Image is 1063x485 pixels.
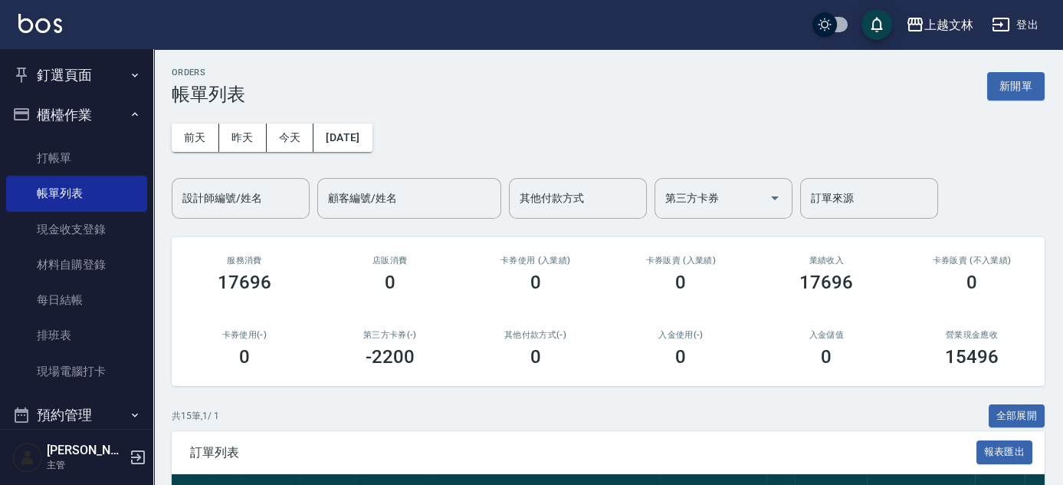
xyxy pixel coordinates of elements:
[626,330,735,340] h2: 入金使用(-)
[976,440,1033,464] button: 報表匯出
[989,404,1045,428] button: 全部展開
[336,330,445,340] h2: 第三方卡券(-)
[190,330,299,340] h2: 卡券使用(-)
[47,458,125,472] p: 主管
[267,124,314,152] button: 今天
[772,256,881,266] h2: 業績收入
[6,55,147,95] button: 釘選頁面
[917,330,1026,340] h2: 營業現金應收
[6,212,147,247] a: 現金收支登錄
[976,444,1033,459] a: 報表匯出
[12,442,43,473] img: Person
[821,346,832,368] h3: 0
[385,272,395,293] h3: 0
[530,272,541,293] h3: 0
[987,72,1045,101] button: 新開單
[219,124,267,152] button: 昨天
[675,272,686,293] h3: 0
[190,445,976,460] span: 訂單列表
[986,11,1045,39] button: 登出
[18,14,62,33] img: Logo
[900,9,979,41] button: 上越文林
[626,256,735,266] h2: 卡券販賣 (入業績)
[6,318,147,353] a: 排班表
[6,282,147,318] a: 每日結帳
[924,15,973,35] div: 上越文林
[6,247,147,282] a: 材料自購登錄
[239,346,250,368] h3: 0
[966,272,977,293] h3: 0
[336,256,445,266] h2: 店販消費
[172,84,245,105] h3: 帳單列表
[799,272,853,293] h3: 17696
[481,330,590,340] h2: 其他付款方式(-)
[6,140,147,176] a: 打帳單
[945,346,999,368] h3: 15496
[172,68,245,78] h2: ORDERS
[366,346,415,368] h3: -2200
[772,330,881,340] h2: 入金儲值
[172,409,219,423] p: 共 15 筆, 1 / 1
[6,395,147,435] button: 預約管理
[530,346,541,368] h3: 0
[172,124,219,152] button: 前天
[987,78,1045,93] a: 新開單
[917,256,1026,266] h2: 卡券販賣 (不入業績)
[6,176,147,211] a: 帳單列表
[6,95,147,135] button: 櫃檯作業
[861,9,892,40] button: save
[313,124,372,152] button: [DATE]
[481,256,590,266] h2: 卡券使用 (入業績)
[6,354,147,389] a: 現場電腦打卡
[190,256,299,266] h3: 服務消費
[675,346,686,368] h3: 0
[218,272,271,293] h3: 17696
[47,443,125,458] h5: [PERSON_NAME]
[763,186,787,210] button: Open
